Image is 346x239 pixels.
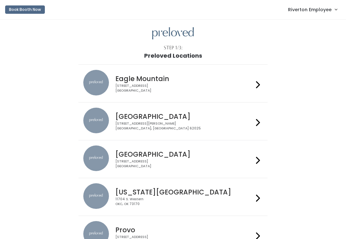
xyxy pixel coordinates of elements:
[115,159,253,169] div: [STREET_ADDRESS] [GEOGRAPHIC_DATA]
[83,108,262,135] a: preloved location [GEOGRAPHIC_DATA] [STREET_ADDRESS][PERSON_NAME][GEOGRAPHIC_DATA], [GEOGRAPHIC_D...
[115,113,253,120] h4: [GEOGRAPHIC_DATA]
[83,183,262,210] a: preloved location [US_STATE][GEOGRAPHIC_DATA] 11704 S. WesternOKC, OK 73170
[282,3,343,16] a: Riverton Employee
[115,151,253,158] h4: [GEOGRAPHIC_DATA]
[83,70,109,95] img: preloved location
[115,121,253,131] div: [STREET_ADDRESS][PERSON_NAME] [GEOGRAPHIC_DATA], [GEOGRAPHIC_DATA] 62025
[5,5,45,14] button: Book Booth Now
[152,27,194,40] img: preloved logo
[115,188,253,196] h4: [US_STATE][GEOGRAPHIC_DATA]
[5,3,45,17] a: Book Booth Now
[288,6,332,13] span: Riverton Employee
[115,75,253,82] h4: Eagle Mountain
[83,108,109,133] img: preloved location
[115,226,253,234] h4: Provo
[115,197,253,206] div: 11704 S. Western OKC, OK 73170
[164,45,183,51] div: Step 1/3:
[83,183,109,209] img: preloved location
[115,84,253,93] div: [STREET_ADDRESS] [GEOGRAPHIC_DATA]
[83,145,262,173] a: preloved location [GEOGRAPHIC_DATA] [STREET_ADDRESS][GEOGRAPHIC_DATA]
[83,70,262,97] a: preloved location Eagle Mountain [STREET_ADDRESS][GEOGRAPHIC_DATA]
[83,145,109,171] img: preloved location
[144,53,202,59] h1: Preloved Locations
